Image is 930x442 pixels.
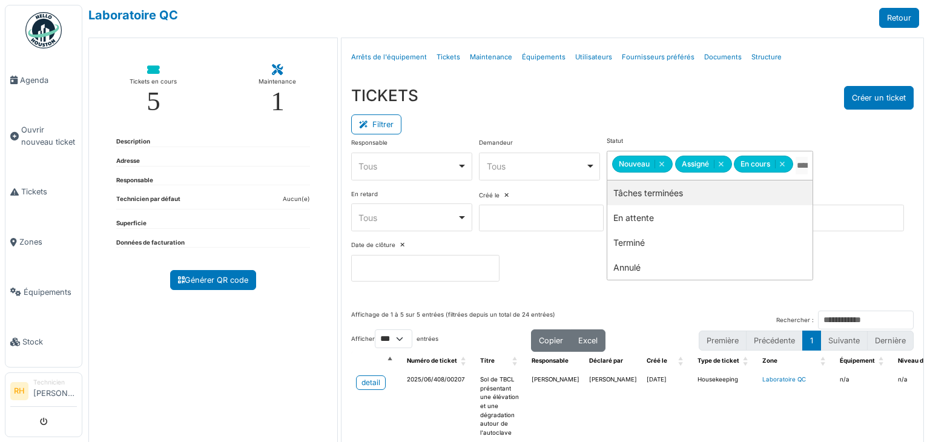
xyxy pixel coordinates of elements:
[607,180,812,205] div: Tâches terminées
[532,357,569,364] span: Responsable
[675,156,732,173] div: Assigné
[743,352,750,371] span: Type de ticket: Activate to sort
[24,286,77,298] span: Équipements
[844,86,914,110] button: Créer un ticket
[517,43,570,71] a: Équipements
[22,336,77,348] span: Stock
[5,105,82,167] a: Ouvrir nouveau ticket
[699,43,747,71] a: Documents
[612,156,673,173] div: Nouveau
[607,230,812,255] div: Terminé
[697,357,739,364] span: Type de ticket
[361,377,380,388] div: detail
[617,43,699,71] a: Fournisseurs préférés
[570,43,617,71] a: Utilisateurs
[570,329,605,352] button: Excel
[479,191,500,200] label: Créé le
[734,156,793,173] div: En cours
[589,357,623,364] span: Déclaré par
[116,157,140,166] dt: Adresse
[762,357,777,364] span: Zone
[747,43,787,71] a: Structure
[461,352,468,371] span: Numéro de ticket: Activate to sort
[879,352,886,371] span: Équipement: Activate to sort
[10,382,28,400] li: RH
[130,76,177,88] div: Tickets en cours
[147,88,160,115] div: 5
[796,157,808,174] input: Tous
[351,329,438,348] label: Afficher entrées
[351,139,387,148] label: Responsable
[120,55,186,125] a: Tickets en cours 5
[5,55,82,105] a: Agenda
[21,124,77,147] span: Ouvrir nouveau ticket
[607,205,812,230] div: En attente
[283,195,310,204] dd: Aucun(e)
[351,86,418,105] h3: TICKETS
[432,43,465,71] a: Tickets
[5,317,82,368] a: Stock
[820,352,828,371] span: Zone: Activate to sort
[33,378,77,404] li: [PERSON_NAME]
[271,88,285,115] div: 1
[358,160,457,173] div: Tous
[116,176,153,185] dt: Responsable
[116,195,180,209] dt: Technicien par défaut
[512,352,519,371] span: Titre: Activate to sort
[249,55,306,125] a: Maintenance 1
[375,329,412,348] select: Afficherentrées
[879,8,919,28] a: Retour
[762,376,806,383] a: Laboratoire QC
[351,311,555,329] div: Affichage de 1 à 5 sur 5 entrées (filtrées depuis un total de 24 entrées)
[802,331,821,351] button: 1
[5,217,82,267] a: Zones
[578,336,598,345] span: Excel
[647,357,667,364] span: Créé le
[465,43,517,71] a: Maintenance
[33,378,77,387] div: Technicien
[479,139,513,148] label: Demandeur
[116,137,150,147] dt: Description
[607,255,812,280] div: Annulé
[776,316,814,325] label: Rechercher :
[531,329,571,352] button: Copier
[88,8,178,22] a: Laboratoire QC
[351,241,395,250] label: Date de clôture
[714,160,728,168] button: Remove item: 'assigned'
[699,331,914,351] nav: pagination
[840,357,875,364] span: Équipement
[655,160,668,168] button: Remove item: 'new'
[480,357,495,364] span: Titre
[21,186,77,197] span: Tickets
[351,114,401,134] button: Filtrer
[539,336,563,345] span: Copier
[5,267,82,317] a: Équipements
[775,160,789,168] button: Remove item: 'ongoing'
[346,43,432,71] a: Arrêts de l'équipement
[170,270,256,290] a: Générer QR code
[25,12,62,48] img: Badge_color-CXgf-gQk.svg
[607,137,623,146] label: Statut
[10,378,77,407] a: RH Technicien[PERSON_NAME]
[259,76,296,88] div: Maintenance
[20,74,77,86] span: Agenda
[678,352,685,371] span: Créé le: Activate to sort
[116,219,147,228] dt: Superficie
[5,167,82,217] a: Tickets
[19,236,77,248] span: Zones
[407,357,457,364] span: Numéro de ticket
[351,190,378,199] label: En retard
[116,239,185,248] dt: Données de facturation
[487,160,585,173] div: Tous
[356,375,386,390] a: detail
[358,211,457,224] div: Tous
